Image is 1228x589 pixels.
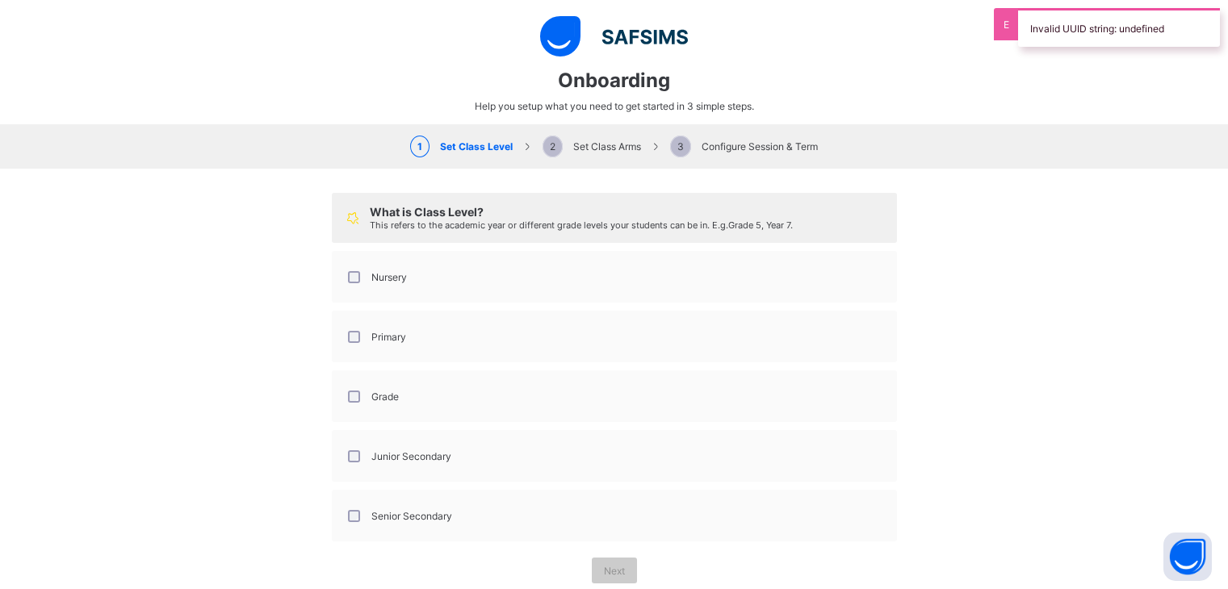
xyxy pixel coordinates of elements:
[371,271,407,283] label: Nursery
[558,69,670,92] span: Onboarding
[371,391,399,403] label: Grade
[371,510,452,522] label: Senior Secondary
[370,205,484,219] span: What is Class Level?
[475,100,754,112] span: Help you setup what you need to get started in 3 simple steps.
[410,140,513,152] span: Set Class Level
[1018,8,1220,47] div: Invalid UUID string: undefined
[670,140,818,152] span: Configure Session & Term
[604,565,625,577] span: Next
[540,16,688,56] img: logo
[370,219,793,231] span: This refers to the academic year or different grade levels your students can be in. E.g. Grade 5,...
[371,450,451,462] label: Junior Secondary
[371,331,406,343] label: Primary
[543,140,641,152] span: Set Class Arms
[543,136,563,157] span: 2
[670,136,691,157] span: 3
[1163,533,1212,581] button: Open asap
[410,136,430,157] span: 1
